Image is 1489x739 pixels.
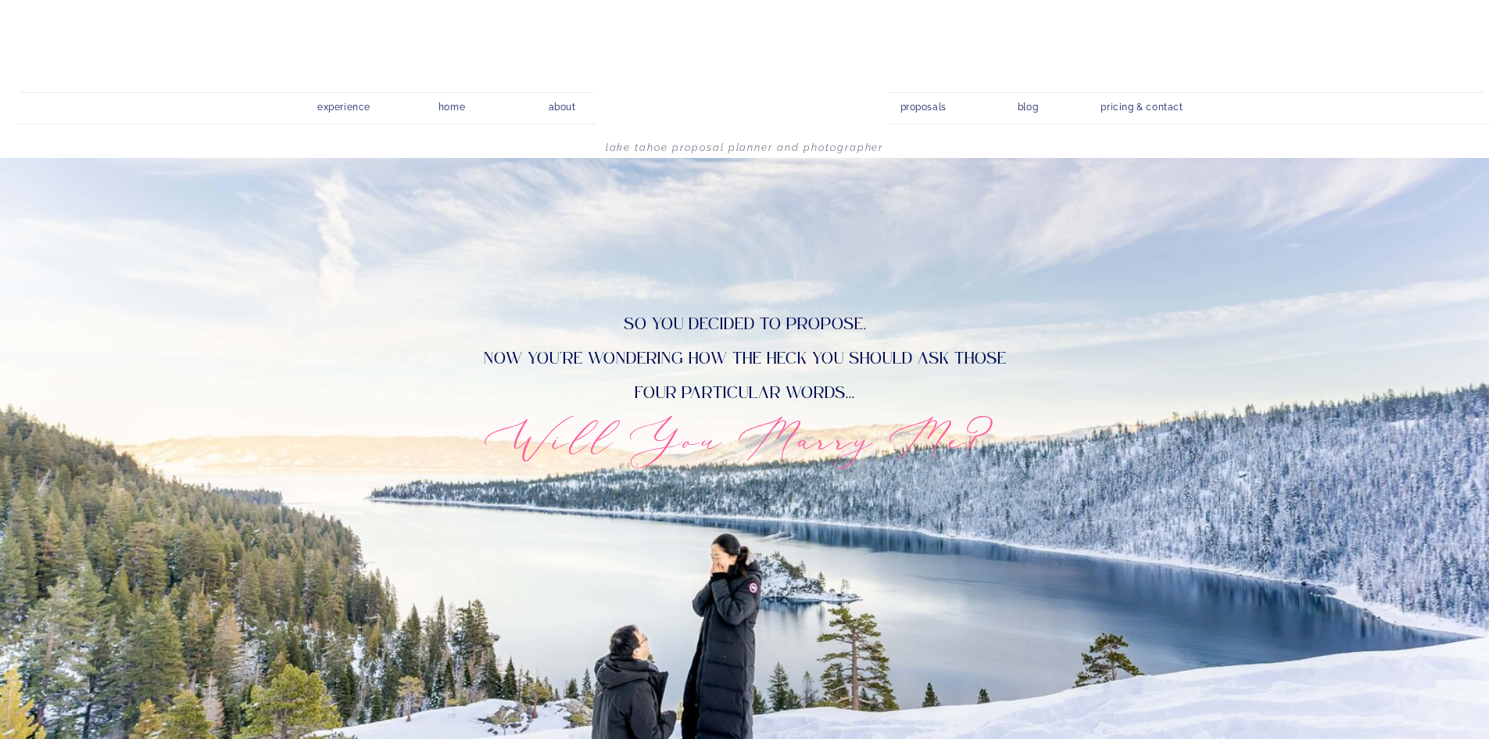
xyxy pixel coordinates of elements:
[430,97,474,112] a: home
[386,407,1104,471] h2: Will You Marry Me?
[1006,97,1051,112] a: blog
[503,142,986,161] h1: Lake Tahoe Proposal Planner and Photographer
[540,97,585,112] a: about
[307,97,381,112] a: experience
[424,307,1067,407] p: So you decided to propose, now you're wondering how the heck you should ask those four particular...
[900,97,945,112] a: proposals
[1095,97,1190,119] a: pricing & contact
